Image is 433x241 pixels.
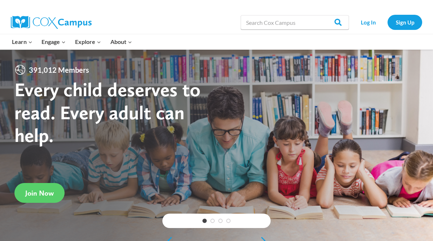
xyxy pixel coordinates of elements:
img: Cox Campus [11,16,92,29]
a: 3 [218,219,223,223]
strong: Every child deserves to read. Every adult can help. [14,78,201,147]
a: Sign Up [388,15,422,30]
span: About [110,37,132,46]
span: Learn [12,37,32,46]
a: Join Now [14,183,65,203]
a: 4 [226,219,231,223]
nav: Secondary Navigation [353,15,422,30]
span: Explore [75,37,101,46]
input: Search Cox Campus [241,15,349,30]
span: Engage [41,37,66,46]
a: Log In [353,15,384,30]
span: 391,012 Members [26,64,92,76]
span: Join Now [25,189,54,197]
nav: Primary Navigation [7,34,136,49]
a: 1 [202,219,207,223]
a: 2 [210,219,215,223]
